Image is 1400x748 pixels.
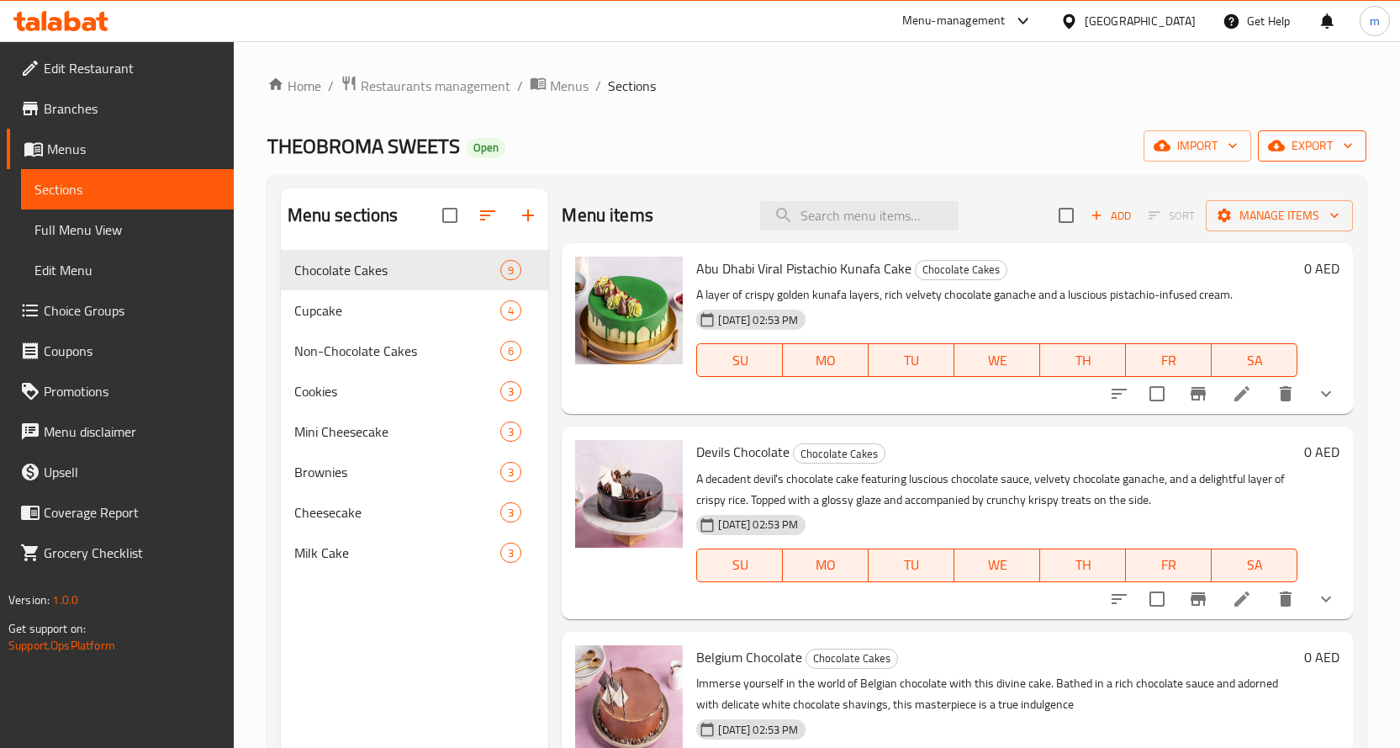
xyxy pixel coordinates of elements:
button: WE [954,343,1040,377]
button: SA [1212,549,1297,582]
span: Select section [1049,198,1084,233]
button: Add section [508,195,548,236]
div: Chocolate Cakes9 [281,250,549,290]
span: TH [1047,553,1119,577]
a: Edit menu item [1232,384,1252,404]
span: 3 [501,384,520,400]
a: Choice Groups [7,290,234,331]
span: MO [790,553,862,577]
div: items [500,422,521,442]
span: Cheesecake [294,502,501,523]
a: Restaurants management [341,75,510,97]
span: 3 [501,505,520,521]
svg: Show Choices [1316,384,1336,404]
span: WE [961,348,1033,373]
a: Grocery Checklist [7,533,234,573]
a: Full Menu View [21,210,234,250]
span: Cupcake [294,300,501,321]
span: Get support on: [8,618,86,639]
div: items [500,381,521,401]
span: Select section first [1138,203,1206,229]
span: Open [467,141,505,155]
span: TU [875,553,948,577]
a: Edit Menu [21,250,234,290]
button: import [1144,130,1251,162]
span: import [1157,135,1238,156]
span: Sections [608,76,656,96]
span: export [1271,135,1353,156]
span: Chocolate Cakes [916,260,1006,279]
button: TU [869,549,954,582]
div: Milk Cake [294,543,501,563]
div: items [500,341,521,361]
button: delete [1265,374,1306,414]
span: SU [704,553,776,577]
span: FR [1133,348,1205,373]
div: [GEOGRAPHIC_DATA] [1085,12,1196,30]
button: delete [1265,579,1306,619]
span: Manage items [1219,205,1339,226]
li: / [517,76,523,96]
span: Sections [34,179,220,199]
div: Chocolate Cakes [793,443,885,464]
span: Version: [8,589,50,611]
a: Edit Restaurant [7,48,234,88]
span: m [1370,12,1380,30]
button: FR [1126,549,1212,582]
span: Devils Chocolate [696,439,790,464]
p: Immerse yourself in the world of Belgian chocolate with this divine cake. Bathed in a rich chocol... [696,673,1297,715]
div: items [500,260,521,280]
button: sort-choices [1099,579,1139,619]
span: 1.0.0 [52,589,78,611]
a: Menus [7,129,234,169]
span: Cookies [294,381,501,401]
button: SA [1212,343,1297,377]
div: Brownies3 [281,452,549,492]
div: Milk Cake3 [281,533,549,573]
h6: 0 AED [1304,257,1339,280]
span: Mini Cheesecake [294,422,501,442]
div: Non-Chocolate Cakes6 [281,331,549,371]
span: Edit Menu [34,260,220,280]
span: TU [875,348,948,373]
svg: Show Choices [1316,589,1336,609]
button: SU [696,549,783,582]
a: Coupons [7,331,234,371]
span: Brownies [294,462,501,482]
button: TU [869,343,954,377]
button: Manage items [1206,200,1353,231]
div: Cupcake4 [281,290,549,331]
a: Coverage Report [7,492,234,533]
button: TH [1040,549,1126,582]
button: Add [1084,203,1138,229]
span: [DATE] 02:53 PM [711,722,805,738]
button: MO [783,343,869,377]
button: show more [1306,374,1346,414]
span: Edit Restaurant [44,58,220,78]
span: 3 [501,424,520,440]
div: Chocolate Cakes [915,260,1007,280]
span: TH [1047,348,1119,373]
button: export [1258,130,1366,162]
span: Select to update [1139,581,1175,617]
div: Cheesecake3 [281,492,549,533]
h2: Menu sections [288,203,399,228]
span: Belgium Chocolate [696,645,802,670]
span: Chocolate Cakes [294,260,501,280]
button: Branch-specific-item [1178,579,1218,619]
img: Abu Dhabi Viral Pistachio Kunafa Cake [575,257,683,364]
a: Promotions [7,371,234,411]
span: Choice Groups [44,300,220,321]
div: Chocolate Cakes [806,649,898,669]
span: Restaurants management [361,76,510,96]
p: A layer of crispy golden kunafa layers, rich velvety chocolate ganache and a luscious pistachio-i... [696,284,1297,305]
span: Add [1088,206,1133,225]
span: 6 [501,343,520,359]
div: Open [467,138,505,158]
button: WE [954,549,1040,582]
span: Add item [1084,203,1138,229]
div: items [500,300,521,321]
